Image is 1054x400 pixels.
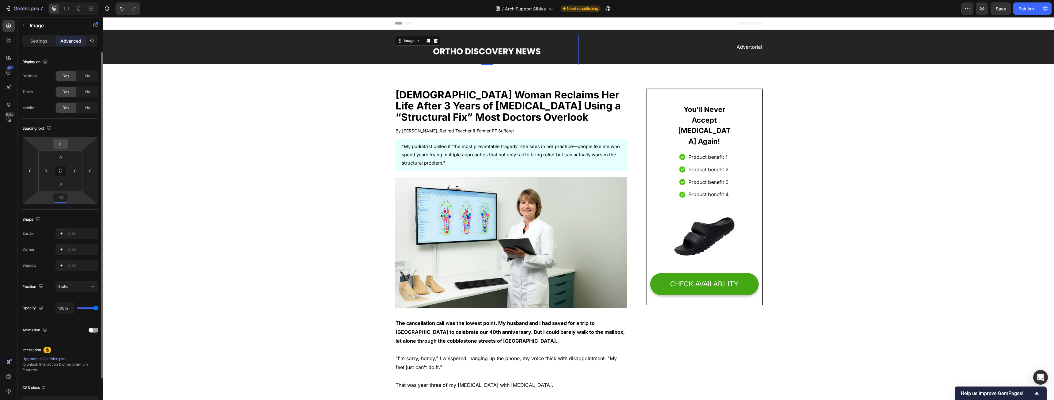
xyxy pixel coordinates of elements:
p: Settings [30,38,47,44]
div: Shape [22,215,42,224]
p: 7 [40,5,43,12]
div: Display on [22,58,49,66]
span: Static [58,284,68,289]
img: Alt Image [571,190,632,251]
p: Product benefit 1 [585,135,624,144]
div: Undo/Redo [116,2,140,15]
div: Spacing (px) [22,124,53,133]
h2: You'll Never Accept [MEDICAL_DATA] Again! [574,86,628,130]
span: Yes [63,105,69,111]
img: gempages_576021918650466890-3e93d345-ab47-4b1b-95d2-127e1e79f67d.png [322,17,445,48]
p: Product benefit 4 [585,173,625,182]
div: Mobile [22,105,34,111]
p: Product benefit 3 [585,161,625,170]
div: to unlock Interaction & other premium features. [22,356,98,373]
img: Alt Image [292,160,524,291]
span: / [502,6,504,12]
p: Product benefit 2 [585,148,625,157]
div: Image [299,21,313,26]
input: 0px [55,153,67,162]
p: Advertorial [476,25,659,34]
button: Publish [1013,2,1039,15]
span: By [PERSON_NAME], Retired Teacher & Former PF Sufferer [292,111,411,116]
input: 0 [26,166,35,175]
strong: The cancellation call was the lowest point. My husband and I had saved for a trip to [GEOGRAPHIC_... [292,303,521,327]
span: That was year three of my [MEDICAL_DATA] with [MEDICAL_DATA]. [292,365,450,371]
div: Animation [22,326,49,334]
p: Advanced [60,38,81,44]
button: Save [991,2,1011,15]
div: Interaction [22,347,41,353]
span: "I'm sorry, honey," I whispered, hanging up the phone, my voice thick with disappointment. "My fe... [292,338,514,353]
div: Add... [68,263,97,269]
p: Image [30,22,82,29]
div: Opacity [22,304,44,312]
div: Publish [1018,6,1034,12]
input: 0px [71,166,80,175]
div: 450 [6,65,15,70]
span: Save [996,6,1006,11]
input: -20 [54,193,66,202]
input: Auto [56,303,74,314]
div: Open Intercom Messenger [1033,370,1048,385]
div: Tablet [22,89,33,95]
span: No [85,89,90,95]
span: No [85,73,90,79]
strong: [DEMOGRAPHIC_DATA] Woman Reclaims Her Life After 3 Years of [MEDICAL_DATA] Using a “Structural Fi... [292,71,518,106]
span: Yes [63,89,69,95]
iframe: Design area [103,17,1054,400]
div: Position [22,283,45,291]
span: Arch Support Slides [505,6,546,12]
a: CHECK AVAILABILITY [547,256,655,278]
div: Corner [22,247,35,252]
input: 0 [54,139,66,148]
input: 0px [55,179,67,189]
button: 7 [2,2,46,15]
span: Yes [63,73,69,79]
span: My identity had shrunk from "active grandma" and "world traveler" to "the woman with the bad feet." [292,382,512,397]
button: Static [55,281,98,292]
div: CHECK AVAILABILITY [567,261,635,273]
div: Add... [68,231,97,237]
div: Upgrade to Optimize plan [22,356,98,362]
span: "My podiatrist called it 'the most preventable tragedy' she sees in her practice—people like me w... [298,126,517,149]
div: Border [22,231,34,236]
input: 0 [86,166,95,175]
span: Need republishing [567,6,598,11]
button: Show survey - Help us improve GemPages! [961,390,1041,397]
input: 0px [41,166,51,175]
div: Desktop [22,73,37,79]
div: CSS class [22,385,46,390]
div: Add... [68,247,97,253]
span: Help us improve GemPages! [961,390,1033,396]
div: Beta [5,112,15,117]
span: No [85,105,90,111]
div: Shadow [22,263,36,268]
